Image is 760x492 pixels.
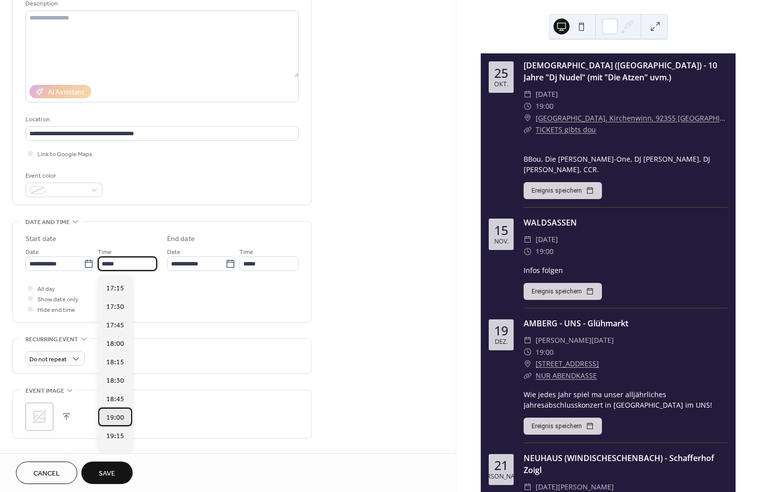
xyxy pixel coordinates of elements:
div: ​ [524,246,532,257]
a: NEUHAUS (WINDISCHESCHENBACH) - Schafferhof Zoigl [524,453,714,476]
span: 18:30 [106,376,124,386]
span: 18:15 [106,357,124,368]
span: Hide end time [37,305,75,315]
a: [DEMOGRAPHIC_DATA] ([GEOGRAPHIC_DATA]) - 10 Jahre "Dj Nudel" (mit "Die Atzen" uvm.) [524,60,717,83]
a: NUR ABENDKASSE [536,371,597,380]
span: Date [25,247,39,257]
span: [DATE] [536,88,558,100]
div: Dez. [495,339,508,345]
div: Nov. [494,239,509,245]
span: 19:15 [106,431,124,442]
div: ​ [524,358,532,370]
div: Start date [25,234,56,245]
div: ​ [524,234,532,246]
div: ​ [524,100,532,112]
span: Recurring event [25,334,78,345]
span: 19:00 [536,246,554,257]
a: [STREET_ADDRESS] [536,358,599,370]
div: Location [25,114,297,125]
div: Infos folgen [524,265,728,275]
button: Ereignis speichern [524,418,602,435]
button: Ereignis speichern [524,182,602,199]
div: ; [25,403,53,431]
span: 19:30 [106,450,124,460]
div: Wie jedes Jahr spiel ma unser alljährliches Jahresabschlusskonzert in [GEOGRAPHIC_DATA] im UNS! [524,389,728,410]
span: 19:00 [536,100,554,112]
span: Save [99,469,115,479]
div: ​ [524,124,532,136]
span: 18:45 [106,394,124,405]
span: 17:15 [106,283,124,294]
div: 19 [494,324,508,337]
div: ​ [524,88,532,100]
span: Link to Google Maps [37,149,92,160]
span: Show date only [37,294,78,305]
div: Event color [25,171,100,181]
span: Event image [25,386,64,396]
span: Time [98,247,112,257]
div: [PERSON_NAME] [477,474,526,480]
span: Do not repeat [29,354,67,365]
div: 15 [494,224,508,237]
span: Time [239,247,253,257]
span: 19:00 [536,346,554,358]
div: 21 [494,459,508,472]
button: Ereignis speichern [524,283,602,300]
button: Save [81,462,133,484]
span: [PERSON_NAME][DATE] [536,334,614,346]
div: WALDSASSEN [524,217,728,229]
span: 18:00 [106,339,124,349]
span: [DATE] [536,234,558,246]
div: End date [167,234,195,245]
span: Event links [25,451,63,461]
a: [GEOGRAPHIC_DATA], Kirchenwinn, 92355 [GEOGRAPHIC_DATA] [536,112,728,124]
a: AMBERG - UNS - Glühmarkt [524,318,628,329]
span: Date [167,247,181,257]
span: All day [37,284,55,294]
span: 17:30 [106,302,124,312]
span: Date and time [25,217,70,228]
div: ​ [524,346,532,358]
div: ​ [524,112,532,124]
a: TICKETS gibts dou [536,125,596,134]
div: BBou, Die [PERSON_NAME]-One, DJ [PERSON_NAME], DJ [PERSON_NAME], CCR. [524,143,728,175]
span: 19:00 [106,413,124,423]
div: 25 [494,67,508,79]
button: Cancel [16,462,77,484]
span: Cancel [33,469,60,479]
div: Okt. [494,81,508,88]
div: ​ [524,334,532,346]
div: ​ [524,370,532,382]
span: 17:45 [106,320,124,331]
